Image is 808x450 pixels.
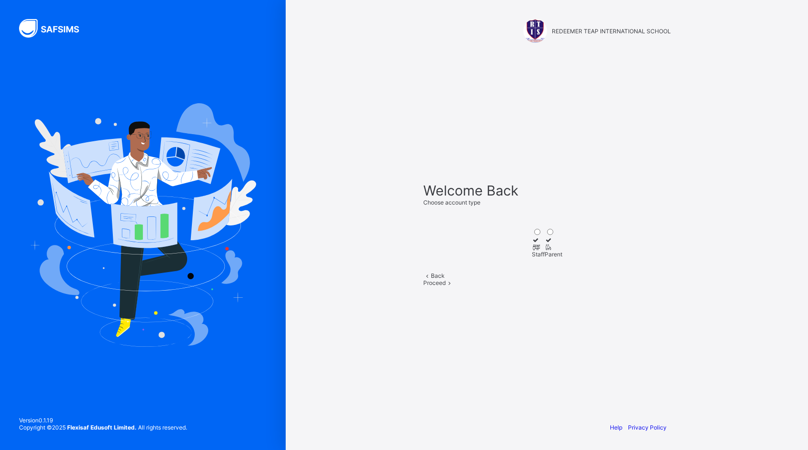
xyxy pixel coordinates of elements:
[532,251,545,258] div: Staff
[610,424,622,431] a: Help
[423,182,671,199] span: Welcome Back
[545,251,562,258] div: Parent
[67,424,137,431] strong: Flexisaf Edusoft Limited.
[19,424,187,431] span: Copyright © 2025 All rights reserved.
[19,19,90,38] img: SAFSIMS Logo
[423,279,446,286] span: Proceed
[628,424,667,431] a: Privacy Policy
[423,199,480,206] span: Choose account type
[431,272,445,279] span: Back
[552,28,671,35] span: REDEEMER TEAP INTERNATIONAL SCHOOL
[19,417,187,424] span: Version 0.1.19
[30,103,256,347] img: Hero Image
